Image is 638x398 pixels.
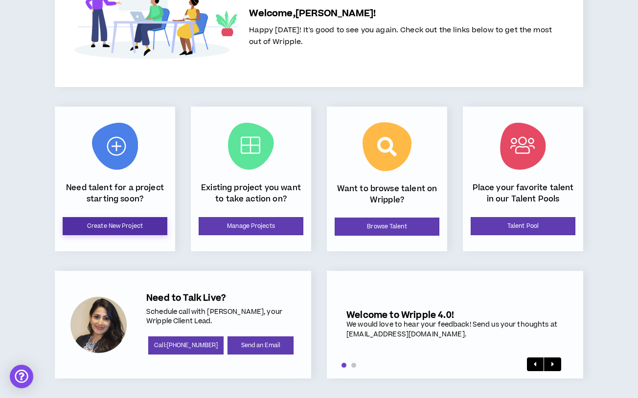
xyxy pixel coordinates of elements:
a: Browse Talent [335,218,439,236]
a: Manage Projects [199,217,303,235]
div: We would love to hear your feedback! Send us your thoughts at [EMAIL_ADDRESS][DOMAIN_NAME]. [346,320,564,339]
a: Create New Project [63,217,167,235]
img: Talent Pool [500,123,546,170]
p: Want to browse talent on Wripple? [335,183,439,205]
p: Need talent for a project starting soon? [63,182,167,204]
p: Place your favorite talent in our Talent Pools [471,182,575,204]
img: Current Projects [228,123,274,170]
div: Open Intercom Messenger [10,365,33,388]
h5: Need to Talk Live? [146,293,296,303]
h5: Welcome to Wripple 4.0! [346,310,564,320]
div: Kiran B. [70,297,127,353]
a: Talent Pool [471,217,575,235]
span: Happy [DATE]! It's good to see you again. Check out the links below to get the most out of Wripple. [249,25,552,47]
img: New Project [92,123,138,170]
a: Call:[PHONE_NUMBER] [148,336,224,354]
p: Schedule call with [PERSON_NAME], your Wripple Client Lead. [146,308,296,327]
p: Existing project you want to take action on? [199,182,303,204]
h5: Welcome, [PERSON_NAME] ! [249,7,552,21]
a: Send an Email [228,336,294,354]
